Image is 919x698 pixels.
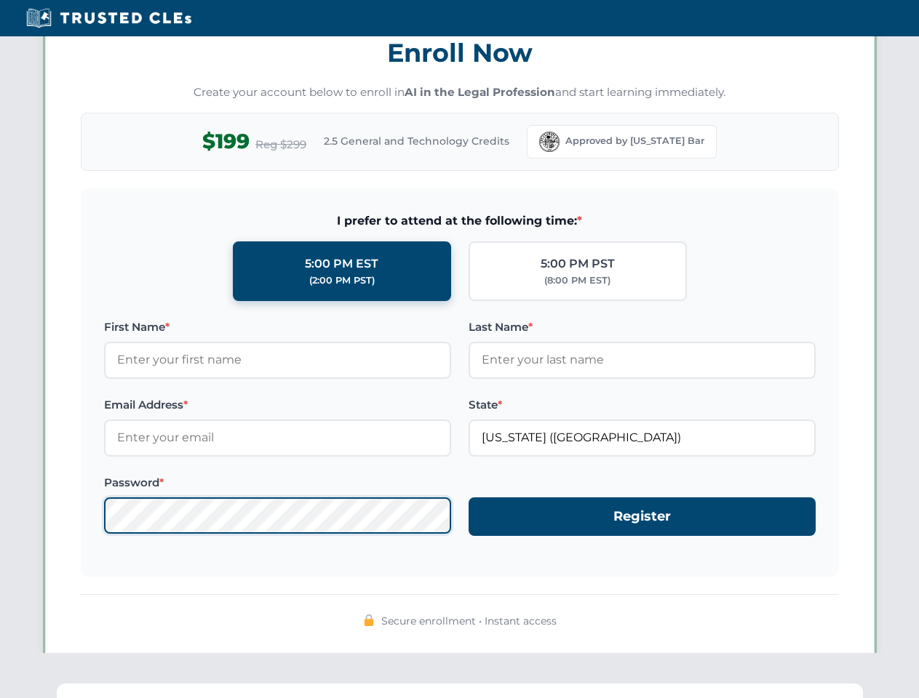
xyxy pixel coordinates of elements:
[22,7,196,29] img: Trusted CLEs
[104,318,451,336] label: First Name
[469,497,816,536] button: Register
[202,125,250,158] span: $199
[541,254,615,273] div: 5:00 PM PST
[104,212,816,230] span: I prefer to attend at the following time:
[104,474,451,492] label: Password
[104,420,451,456] input: Enter your email
[363,614,375,626] img: 🔒
[539,132,560,152] img: Florida Bar
[469,342,816,378] input: Enter your last name
[405,85,555,99] strong: AI in the Legal Profession
[565,134,704,148] span: Approved by [US_STATE] Bar
[255,136,306,153] span: Reg $299
[544,273,610,288] div: (8:00 PM EST)
[469,420,816,456] input: Florida (FL)
[81,30,839,76] h3: Enroll Now
[104,342,451,378] input: Enter your first name
[104,396,451,414] label: Email Address
[309,273,375,288] div: (2:00 PM PST)
[469,318,816,336] label: Last Name
[324,133,509,149] span: 2.5 General and Technology Credits
[381,613,557,629] span: Secure enrollment • Instant access
[469,396,816,414] label: State
[305,254,378,273] div: 5:00 PM EST
[81,84,839,101] p: Create your account below to enroll in and start learning immediately.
